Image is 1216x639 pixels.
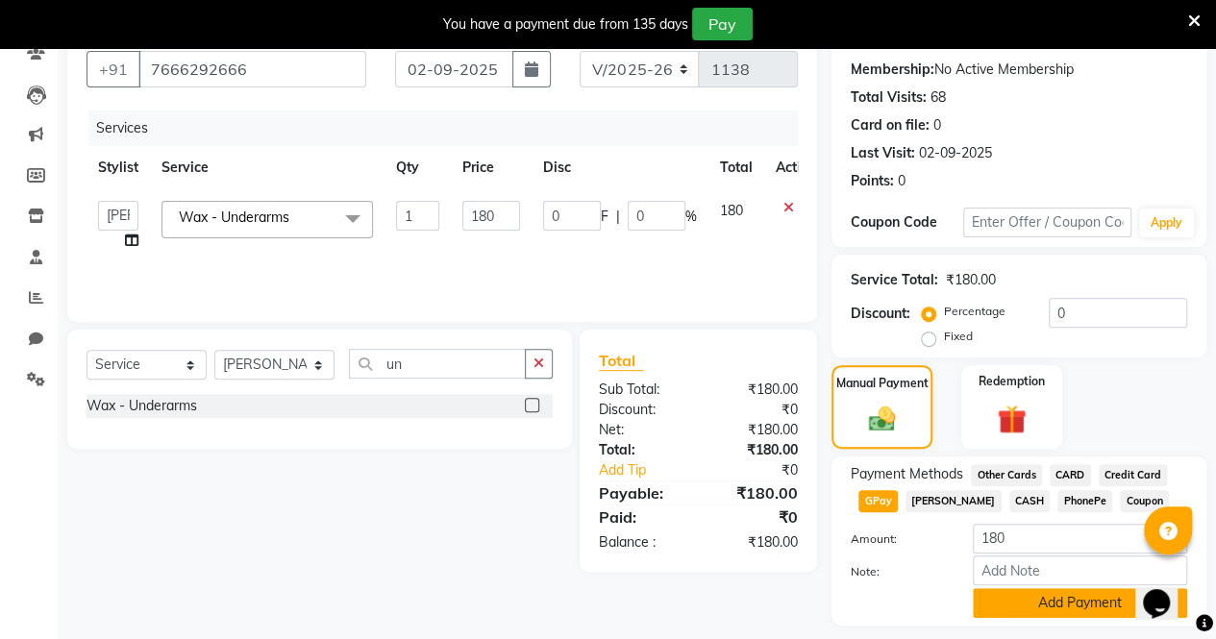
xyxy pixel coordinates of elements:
div: ₹180.00 [698,420,812,440]
input: Add Note [973,555,1187,585]
div: 68 [931,87,946,108]
button: Add Payment [973,588,1187,618]
div: ₹0 [698,400,812,420]
div: ₹0 [698,505,812,528]
span: CASH [1009,490,1051,512]
div: Membership: [851,60,934,80]
th: Total [708,146,764,189]
div: ₹180.00 [698,532,812,553]
div: Last Visit: [851,143,915,163]
th: Service [150,146,385,189]
div: Sub Total: [584,380,699,400]
label: Fixed [944,328,973,345]
img: _cash.svg [860,404,905,434]
span: CARD [1050,464,1091,486]
div: Payable: [584,481,699,504]
span: Coupon [1120,490,1169,512]
div: Services [88,111,812,146]
div: ₹0 [717,460,812,480]
span: Wax - Underarms [179,209,289,226]
span: [PERSON_NAME] [906,490,1002,512]
th: Action [764,146,828,189]
label: Percentage [944,303,1005,320]
img: _gift.svg [988,402,1035,437]
span: PhonePe [1057,490,1112,512]
div: You have a payment due from 135 days [443,14,688,35]
span: Other Cards [971,464,1042,486]
label: Note: [836,563,958,580]
div: Discount: [851,304,910,324]
input: Search by Name/Mobile/Email/Code [138,51,366,87]
div: Points: [851,171,894,191]
div: Net: [584,420,699,440]
a: x [289,209,298,226]
div: 0 [898,171,906,191]
div: Paid: [584,505,699,528]
div: 02-09-2025 [919,143,992,163]
span: Credit Card [1099,464,1168,486]
div: No Active Membership [851,60,1187,80]
div: ₹180.00 [698,481,812,504]
input: Search or Scan [349,349,526,379]
div: 0 [933,115,941,135]
span: | [616,207,620,227]
iframe: chat widget [1135,562,1197,620]
button: Apply [1139,209,1194,237]
th: Disc [532,146,708,189]
span: F [601,207,608,227]
div: ₹180.00 [698,440,812,460]
span: Total [599,351,643,371]
div: Total: [584,440,699,460]
a: Add Tip [584,460,717,480]
input: Amount [973,524,1187,553]
div: Coupon Code [851,212,963,233]
div: Wax - Underarms [87,396,197,416]
label: Redemption [979,373,1045,390]
div: Balance : [584,532,699,553]
label: Manual Payment [836,375,929,392]
div: ₹180.00 [698,380,812,400]
button: +91 [87,51,140,87]
th: Stylist [87,146,150,189]
div: Total Visits: [851,87,927,108]
th: Price [451,146,532,189]
label: Amount: [836,530,958,548]
th: Qty [385,146,451,189]
span: GPay [858,490,898,512]
span: % [685,207,697,227]
button: Pay [692,8,753,40]
div: ₹180.00 [946,270,996,290]
span: Payment Methods [851,464,963,484]
div: Discount: [584,400,699,420]
div: Service Total: [851,270,938,290]
span: 180 [720,202,743,219]
input: Enter Offer / Coupon Code [963,208,1131,237]
div: Card on file: [851,115,930,135]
